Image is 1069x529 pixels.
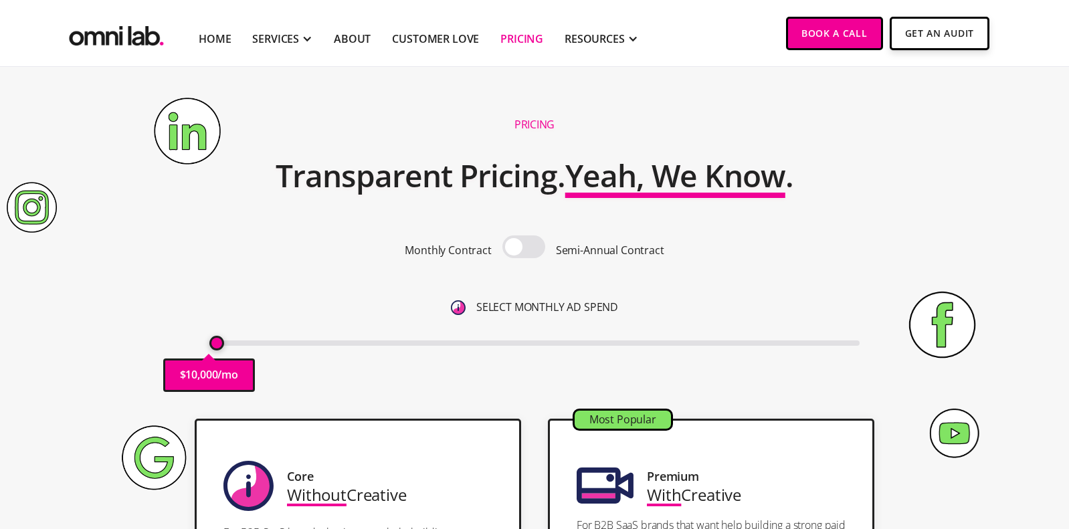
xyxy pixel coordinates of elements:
a: About [334,31,371,47]
div: Premium [647,467,699,486]
a: Pricing [500,31,543,47]
div: Creative [647,486,741,504]
a: Customer Love [392,31,479,47]
p: SELECT MONTHLY AD SPEND [476,298,618,316]
div: Creative [287,486,407,504]
span: Without [287,484,347,506]
div: Core [287,467,313,486]
h2: Transparent Pricing. . [276,149,793,203]
a: Home [199,31,231,47]
img: 6410812402e99d19b372aa32_omni-nav-info.svg [451,300,466,315]
div: RESOURCES [565,31,625,47]
a: home [66,17,167,49]
p: $ [180,366,186,384]
a: Get An Audit [890,17,989,50]
iframe: Chat Widget [829,375,1069,529]
span: Yeah, We Know [565,154,785,196]
a: Book a Call [786,17,883,50]
p: /mo [217,366,238,384]
p: 10,000 [185,366,217,384]
div: SERVICES [252,31,299,47]
p: Semi-Annual Contract [556,241,664,259]
div: Most Popular [575,411,671,429]
h1: Pricing [514,118,555,132]
p: Monthly Contract [405,241,491,259]
img: Omni Lab: B2B SaaS Demand Generation Agency [66,17,167,49]
span: With [647,484,681,506]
